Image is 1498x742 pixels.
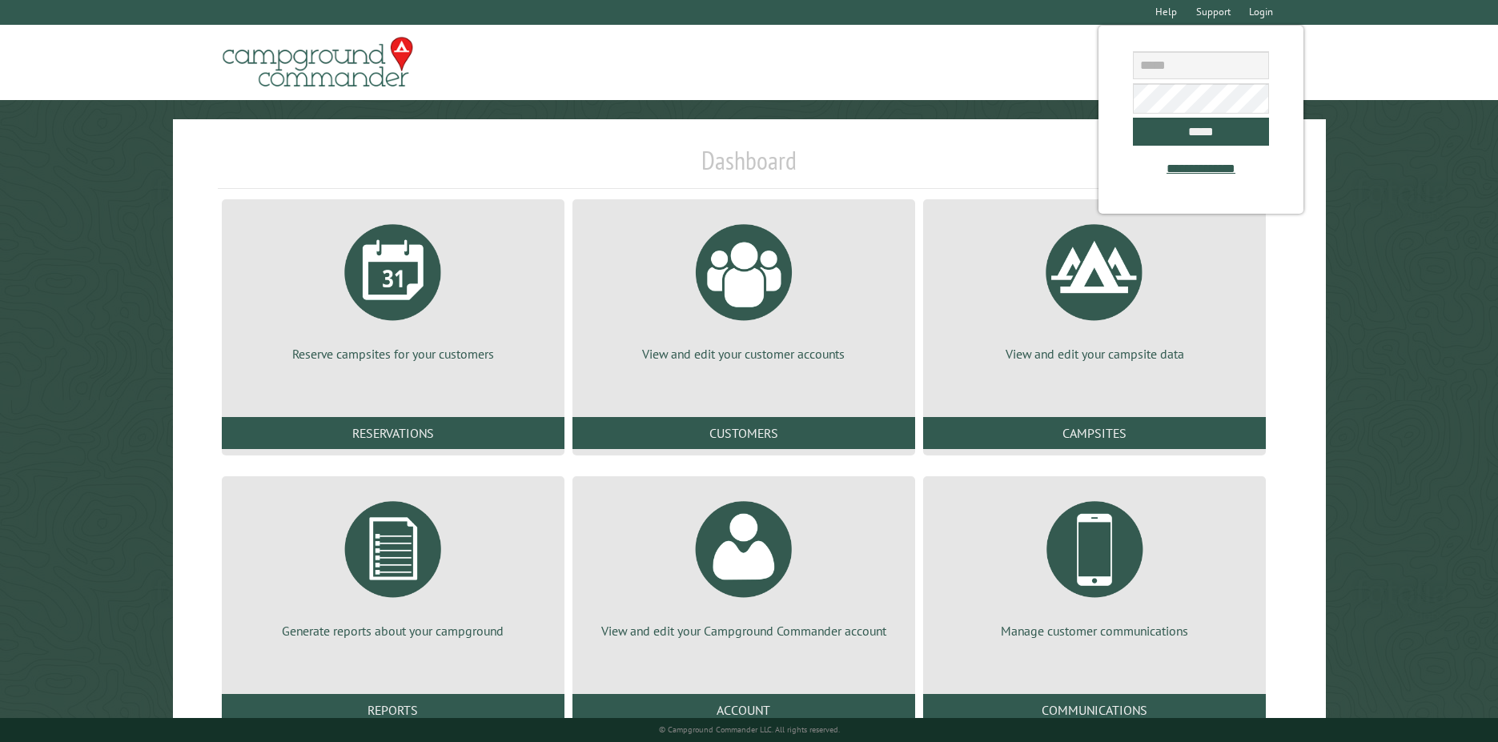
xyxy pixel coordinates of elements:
[572,417,915,449] a: Customers
[241,622,545,640] p: Generate reports about your campground
[218,145,1281,189] h1: Dashboard
[942,489,1247,640] a: Manage customer communications
[592,345,896,363] p: View and edit your customer accounts
[222,694,564,726] a: Reports
[942,622,1247,640] p: Manage customer communications
[241,489,545,640] a: Generate reports about your campground
[923,417,1266,449] a: Campsites
[222,417,564,449] a: Reservations
[241,345,545,363] p: Reserve campsites for your customers
[218,31,418,94] img: Campground Commander
[923,694,1266,726] a: Communications
[592,489,896,640] a: View and edit your Campground Commander account
[241,212,545,363] a: Reserve campsites for your customers
[592,212,896,363] a: View and edit your customer accounts
[942,345,1247,363] p: View and edit your campsite data
[572,694,915,726] a: Account
[942,212,1247,363] a: View and edit your campsite data
[592,622,896,640] p: View and edit your Campground Commander account
[659,724,840,735] small: © Campground Commander LLC. All rights reserved.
